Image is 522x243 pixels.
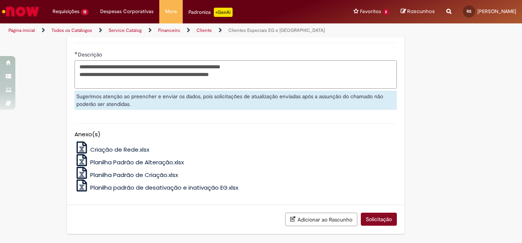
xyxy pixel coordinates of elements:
span: Planilha padrão de desativação e inativação EG.xlsx [90,183,238,192]
span: 12 [81,9,89,15]
a: Planilha Padrão de Criação.xlsx [74,171,178,179]
a: Todos os Catálogos [51,27,92,33]
button: Adicionar ao Rascunho [285,213,357,226]
a: Criação de Rede.xlsx [74,145,150,154]
p: +GenAi [214,8,233,17]
a: Página inicial [8,27,35,33]
a: Financeiro [158,27,180,33]
span: Planilha Padrão de Alteração.xlsx [90,158,184,166]
a: Cliente [197,27,212,33]
span: Rascunhos [407,8,435,15]
a: Planilha padrão de desativação e inativação EG.xlsx [74,183,239,192]
a: Rascunhos [401,8,435,15]
span: RS [467,9,471,14]
a: Service Catalog [109,27,142,33]
h5: Anexo(s) [74,131,397,138]
span: More [165,8,177,15]
span: Descrição [78,51,104,58]
span: [PERSON_NAME] [477,8,516,15]
textarea: Descrição [74,60,397,89]
span: Despesas Corporativas [100,8,154,15]
a: Clientes Especiais EG e [GEOGRAPHIC_DATA] [228,27,325,33]
span: Requisições [53,8,79,15]
ul: Trilhas de página [6,23,342,38]
div: Padroniza [188,8,233,17]
img: ServiceNow [1,4,40,19]
button: Solicitação [361,213,397,226]
span: Favoritos [360,8,381,15]
div: Sugerimos atenção ao preencher e enviar os dados, pois solicitações de atualização enviadas após ... [74,91,397,110]
span: Obrigatório Preenchido [74,51,78,55]
span: Criação de Rede.xlsx [90,145,149,154]
span: 2 [383,9,389,15]
a: Planilha Padrão de Alteração.xlsx [74,158,184,166]
span: Planilha Padrão de Criação.xlsx [90,171,178,179]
